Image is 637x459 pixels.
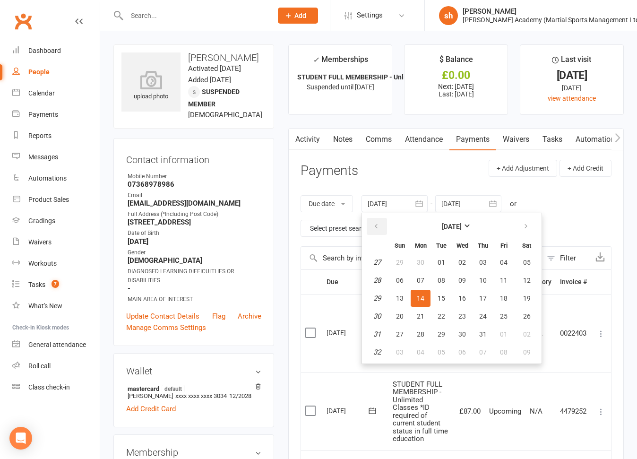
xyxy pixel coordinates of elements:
a: People [12,61,100,83]
span: Settings [357,5,383,26]
span: STUDENT FULL MEMBERSHIP - Unlimited Classes *ID required of current student status in full time e... [393,380,448,443]
button: 11 [494,272,514,289]
a: Update Contact Details [126,311,199,322]
div: Payments [28,111,58,118]
a: General attendance kiosk mode [12,334,100,355]
button: 10 [473,272,493,289]
button: 20 [390,308,410,325]
a: Flag [212,311,225,322]
button: + Add Adjustment [489,160,557,177]
h3: Contact information [126,151,261,165]
span: 03 [396,348,404,356]
span: 11 [500,277,508,284]
button: 03 [473,254,493,271]
span: 06 [458,348,466,356]
em: 27 [373,258,381,267]
span: 30 [417,259,424,266]
div: Open Intercom Messenger [9,427,32,450]
span: 07 [417,277,424,284]
th: Due [322,270,388,294]
button: 13 [390,290,410,307]
div: Roll call [28,362,51,370]
div: Workouts [28,260,57,267]
em: 32 [373,348,381,356]
strong: mastercard [128,385,257,392]
a: What's New [12,295,100,317]
h3: Wallet [126,366,261,376]
button: 05 [431,344,451,361]
strong: [DEMOGRAPHIC_DATA] [128,256,261,265]
span: Add [294,12,306,19]
span: 31 [479,330,487,338]
button: 06 [452,344,472,361]
span: 08 [500,348,508,356]
a: Messages [12,147,100,168]
h3: Membership [126,447,261,458]
div: Calendar [28,89,55,97]
span: 29 [438,330,445,338]
a: Comms [359,129,398,150]
span: 26 [523,312,531,320]
input: Search... [124,9,266,22]
h3: Payments [301,164,358,178]
div: Tasks [28,281,45,288]
small: Thursday [478,242,488,249]
div: Automations [28,174,67,182]
span: 01 [500,330,508,338]
a: Roll call [12,355,100,377]
button: 05 [515,254,539,271]
strong: 07368978986 [128,180,261,189]
em: 29 [373,294,381,303]
button: Filter [542,247,589,269]
input: Search by invoice number [301,247,542,269]
span: xxxx xxxx xxxx 3034 [175,392,227,399]
button: + Add Credit [560,160,611,177]
span: 29 [396,259,404,266]
button: Add [278,8,318,24]
span: N/A [530,407,542,416]
a: view attendance [548,95,596,102]
div: Memberships [313,53,368,71]
button: 01 [494,326,514,343]
span: 03 [479,259,487,266]
div: People [28,68,50,76]
button: 30 [411,254,430,271]
span: 01 [438,259,445,266]
a: Dashboard [12,40,100,61]
a: Archive [238,311,261,322]
a: Tasks 7 [12,274,100,295]
button: 02 [452,254,472,271]
div: Full Address (*Including Post Code) [128,210,261,219]
div: MAIN AREA OF INTEREST [128,295,261,304]
div: Dashboard [28,47,61,54]
td: 4479252 [556,372,591,450]
div: [DATE] [529,70,615,80]
div: General attendance [28,341,86,348]
div: or [510,198,516,209]
div: Date of Birth [128,229,261,238]
a: Payments [449,129,496,150]
div: What's New [28,302,62,310]
strong: - [128,284,261,293]
span: 12 [523,277,531,284]
div: Product Sales [28,196,69,203]
button: 22 [431,308,451,325]
button: 23 [452,308,472,325]
button: 04 [494,254,514,271]
button: 08 [494,344,514,361]
div: Class check-in [28,383,70,391]
div: [DATE] [327,325,370,340]
span: 10 [479,277,487,284]
span: 04 [500,259,508,266]
span: 05 [523,259,531,266]
a: Payments [12,104,100,125]
button: 26 [515,308,539,325]
i: ✓ [313,55,319,64]
li: [PERSON_NAME] [126,383,261,401]
button: 27 [390,326,410,343]
span: 08 [438,277,445,284]
span: 05 [438,348,445,356]
button: 28 [411,326,430,343]
a: Clubworx [11,9,35,33]
a: Tasks [536,129,569,150]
